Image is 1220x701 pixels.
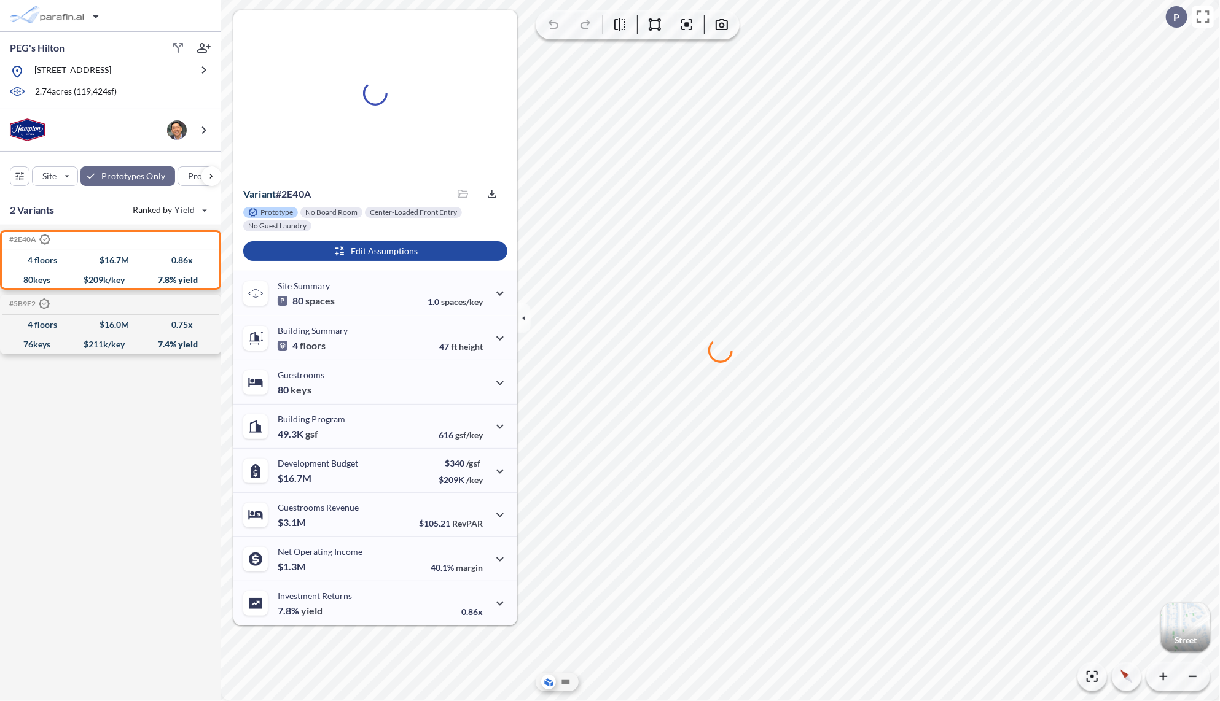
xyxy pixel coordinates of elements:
[278,414,345,424] p: Building Program
[35,85,117,99] p: 2.74 acres ( 119,424 sf)
[428,296,483,307] p: 1.0
[305,207,358,217] p: No Board Room
[278,295,335,307] p: 80
[167,120,187,140] img: user logo
[42,170,57,182] p: Site
[34,64,111,79] p: [STREET_ADDRESS]
[278,281,330,291] p: Site Summary
[32,166,78,186] button: Site
[1161,603,1210,652] img: Switcher Image
[351,245,418,257] p: Edit Assumptions
[439,474,483,485] p: $209K
[278,546,362,557] p: Net Operating Income
[455,430,483,440] span: gsf/key
[301,605,323,617] span: yield
[439,430,483,440] p: 616
[439,458,483,468] p: $340
[1173,12,1179,23] p: P
[278,560,308,573] p: $1.3M
[7,299,50,310] h5: Click to copy the code
[278,339,326,352] p: 4
[370,207,457,217] p: Center-Loaded Front Entry
[10,203,55,217] p: 2 Variants
[441,296,483,307] span: spaces/key
[260,207,293,217] p: Prototype
[178,166,244,186] button: Program
[123,200,215,220] button: Ranked by Yield
[466,474,483,485] span: /key
[278,502,359,513] p: Guestrooms Revenue
[466,458,480,468] span: /gsf
[461,606,483,617] p: 0.86x
[452,518,483,529] span: RevPAR
[456,562,483,573] span: margin
[431,562,483,573] p: 40.1%
[101,170,165,182] p: Prototypes Only
[558,675,573,689] button: Site Plan
[305,428,318,440] span: gsf
[291,384,311,396] span: keys
[175,204,195,216] span: Yield
[243,241,507,261] button: Edit Assumptions
[451,341,457,352] span: ft
[243,188,311,200] p: # 2e40a
[10,41,65,55] p: PEG's Hilton
[1161,603,1210,652] button: Switcher ImageStreet
[278,384,311,396] p: 80
[10,118,45,141] img: BrandImage
[278,591,352,601] p: Investment Returns
[278,516,308,529] p: $3.1M
[188,170,222,182] p: Program
[278,605,323,617] p: 7.8%
[243,188,276,199] span: Variant
[7,234,50,246] h5: Click to copy the code
[278,428,318,440] p: 49.3K
[1175,635,1197,645] p: Street
[300,339,326,352] span: floors
[419,518,483,529] p: $105.21
[278,458,358,468] p: Development Budget
[278,472,313,484] p: $16.7M
[541,675,556,689] button: Aerial View
[278,370,324,380] p: Guestrooms
[305,295,335,307] span: spaces
[278,325,348,336] p: Building Summary
[439,341,483,352] p: 47
[459,341,483,352] span: height
[248,221,307,231] p: No Guest Laundry
[80,166,175,186] button: Prototypes Only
